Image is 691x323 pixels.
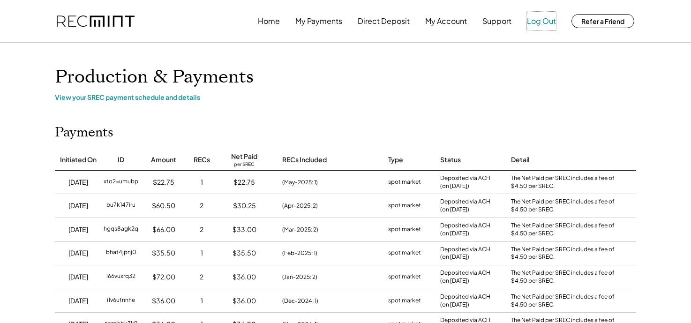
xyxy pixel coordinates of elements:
div: [DATE] [69,272,89,282]
div: Deposited via ACH (on [DATE]) [440,293,490,309]
button: Support [482,12,511,30]
div: [DATE] [69,248,89,258]
h2: Payments [55,125,113,141]
h1: Production & Payments [55,66,636,88]
div: $22.75 [234,178,255,187]
div: xto2xumubp [104,178,139,187]
div: $35.50 [233,248,256,258]
div: 1 [201,248,203,258]
div: 1 [201,178,203,187]
div: spot market [388,296,421,306]
div: spot market [388,225,421,234]
div: (May-2025: 1) [282,178,318,187]
div: $36.00 [233,272,256,282]
div: (Dec-2024: 1) [282,297,318,305]
div: The Net Paid per SREC includes a fee of $4.50 per SREC. [511,222,619,238]
div: ID [118,155,125,165]
div: $36.00 [152,296,176,306]
div: spot market [388,201,421,210]
div: RECs Included [282,155,327,165]
div: Type [388,155,403,165]
div: Status [440,155,461,165]
div: $66.00 [152,225,175,234]
div: hgqs8agk2q [104,225,139,234]
div: View your SREC payment schedule and details [55,93,636,101]
button: Direct Deposit [358,12,410,30]
button: Refer a Friend [571,14,634,28]
img: recmint-logotype%403x.png [57,15,135,27]
div: $60.50 [152,201,176,210]
div: Deposited via ACH (on [DATE]) [440,198,490,214]
div: Deposited via ACH (on [DATE]) [440,222,490,238]
div: bu7k147iru [107,201,136,210]
div: (Feb-2025: 1) [282,249,317,257]
button: Log Out [527,12,556,30]
div: l66vuxrq32 [107,272,136,282]
div: Initiated On [60,155,97,165]
div: The Net Paid per SREC includes a fee of $4.50 per SREC. [511,198,619,214]
div: 2 [200,225,204,234]
div: [DATE] [69,296,89,306]
div: [DATE] [69,201,89,210]
div: The Net Paid per SREC includes a fee of $4.50 per SREC. [511,269,619,285]
div: (Jan-2025: 2) [282,273,317,281]
div: [DATE] [69,225,89,234]
button: Home [258,12,280,30]
div: 2 [200,272,204,282]
div: spot market [388,178,421,187]
div: 2 [200,201,204,210]
div: Deposited via ACH (on [DATE]) [440,246,490,262]
div: $30.25 [233,201,256,210]
div: The Net Paid per SREC includes a fee of $4.50 per SREC. [511,246,619,262]
div: Detail [511,155,529,165]
div: $36.00 [233,296,256,306]
div: spot market [388,248,421,258]
div: Amount [151,155,177,165]
div: (Mar-2025: 2) [282,225,318,234]
div: (Apr-2025: 2) [282,202,318,210]
div: Deposited via ACH (on [DATE]) [440,174,490,190]
div: per SREC [234,161,255,168]
div: [DATE] [69,178,89,187]
div: $72.00 [152,272,175,282]
div: $22.75 [153,178,175,187]
div: 1 [201,296,203,306]
div: The Net Paid per SREC includes a fee of $4.50 per SREC. [511,174,619,190]
div: The Net Paid per SREC includes a fee of $4.50 per SREC. [511,293,619,309]
div: Net Paid [232,152,258,161]
div: RECs [194,155,210,165]
div: i1v6ufnnhe [107,296,135,306]
div: bhat4jpnj0 [106,248,136,258]
button: My Account [425,12,467,30]
div: Deposited via ACH (on [DATE]) [440,269,490,285]
div: $33.00 [233,225,256,234]
div: $35.50 [152,248,176,258]
button: My Payments [295,12,342,30]
div: spot market [388,272,421,282]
